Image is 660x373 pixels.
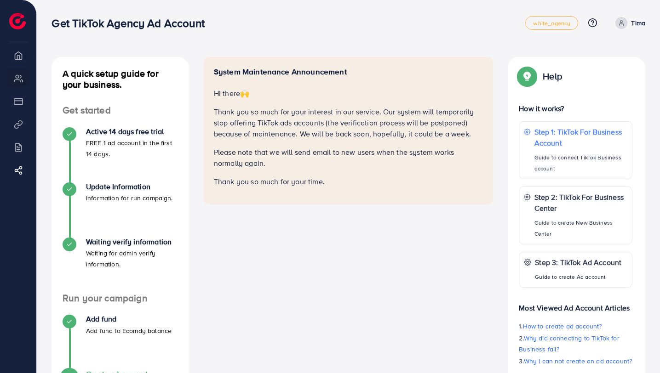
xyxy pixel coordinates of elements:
[86,248,178,270] p: Waiting for admin verify information.
[52,127,189,182] li: Active 14 days free trial
[519,333,632,355] p: 2.
[534,152,627,174] p: Guide to connect TikTok Business account
[86,325,172,336] p: Add fund to Ecomdy balance
[52,68,189,90] h4: A quick setup guide for your business.
[52,293,189,304] h4: Run your campaign
[534,126,627,148] p: Step 1: TikTok For Business Account
[612,17,645,29] a: Tima
[534,217,627,239] p: Guide to create New Business Center
[525,16,578,30] a: white_agency
[52,315,189,370] li: Add fund
[86,237,178,246] h4: Waiting verify information
[214,88,483,99] p: Hi there
[519,68,535,85] img: Popup guide
[535,257,621,268] p: Step 3: TikTok Ad Account
[519,295,632,313] p: Most Viewed Ad Account Articles
[86,127,178,136] h4: Active 14 days free trial
[519,356,632,367] p: 3.
[519,333,619,354] span: Why did connecting to TikTok for Business fail?
[52,105,189,116] h4: Get started
[524,356,632,366] span: Why I can not create an ad account?
[214,176,483,187] p: Thank you so much for your time.
[52,182,189,237] li: Update Information
[214,106,483,139] p: Thank you so much for your interest in our service. Our system will temporarily stop offering Tik...
[534,192,627,214] p: Step 2: TikTok For Business Center
[535,271,621,283] p: Guide to create Ad account
[86,192,173,203] p: Information for run campaign.
[52,237,189,293] li: Waiting verify information
[533,20,570,26] span: white_agency
[52,17,212,30] h3: Get TikTok Agency Ad Account
[543,71,562,82] p: Help
[214,147,483,169] p: Please note that we will send email to new users when the system works normally again.
[86,182,173,191] h4: Update Information
[9,13,26,29] img: logo
[519,103,632,114] p: How it works?
[631,17,645,28] p: Tima
[214,67,483,77] h5: System Maintenance Announcement
[240,88,249,98] span: 🙌
[519,321,632,332] p: 1.
[86,315,172,323] h4: Add fund
[86,137,178,159] p: FREE 1 ad account in the first 14 days.
[523,322,602,331] span: How to create ad account?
